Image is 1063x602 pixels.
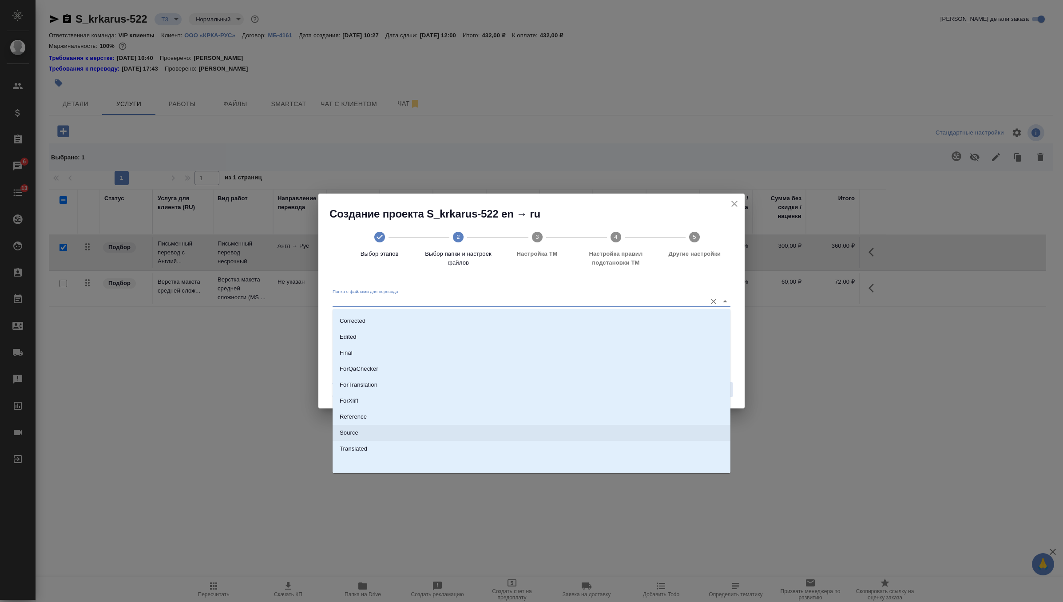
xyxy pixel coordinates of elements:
[719,295,731,308] button: Close
[728,197,741,210] button: close
[332,383,360,397] button: Назад
[344,250,415,258] span: Выбор этапов
[333,289,398,294] label: Папка с файлами для перевода
[340,412,367,421] p: Reference
[501,250,573,258] span: Настройка ТМ
[340,428,358,437] p: Source
[535,234,539,240] text: 3
[340,333,357,341] p: Edited
[580,250,651,267] span: Настройка правил подстановки TM
[659,250,730,258] span: Другие настройки
[693,234,696,240] text: 5
[340,396,358,405] p: ForXliff
[340,349,353,357] p: Final
[340,380,377,389] p: ForTranslation
[340,444,367,453] p: Translated
[456,234,460,240] text: 2
[340,317,365,325] p: Corrected
[340,364,378,373] p: ForQaChecker
[329,207,745,221] h2: Создание проекта S_krkarus-522 en → ru
[614,234,617,240] text: 4
[422,250,494,267] span: Выбор папки и настроек файлов
[707,295,720,308] button: Очистить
